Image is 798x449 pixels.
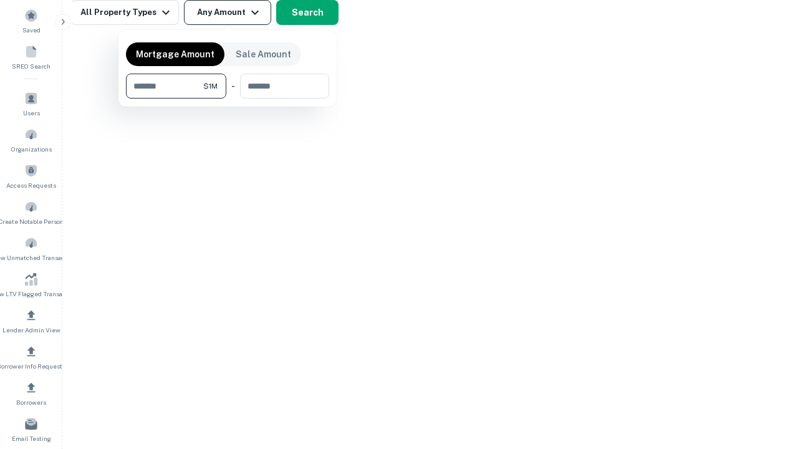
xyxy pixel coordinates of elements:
[136,47,214,61] p: Mortgage Amount
[736,349,798,409] iframe: Chat Widget
[203,80,218,92] span: $1M
[236,47,291,61] p: Sale Amount
[231,74,235,99] div: -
